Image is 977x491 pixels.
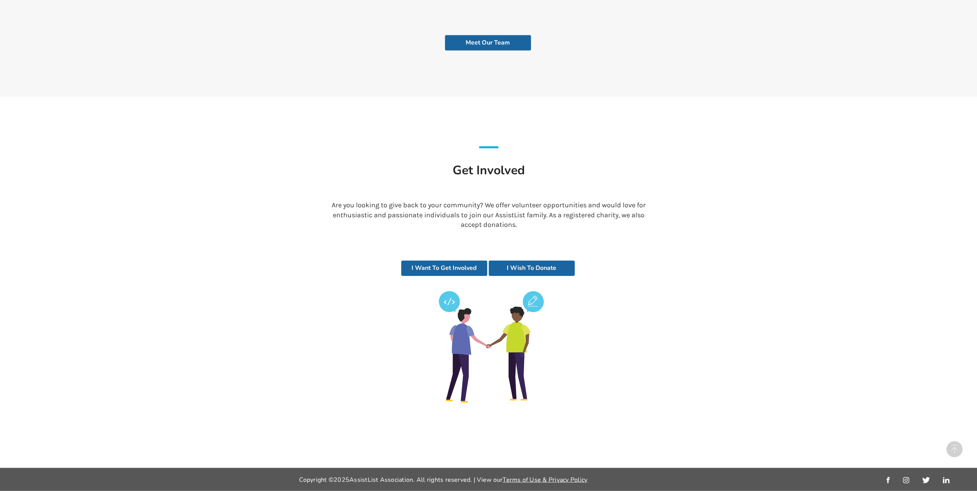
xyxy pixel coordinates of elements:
[489,261,575,276] a: I Wish To Donate
[922,477,929,483] img: twitter_link
[503,476,587,484] a: Terms of Use & Privacy Policy
[903,477,909,483] img: instagram_link
[886,477,889,483] img: facebook_link
[324,200,653,245] p: Are you looking to give back to your community? We offer volunteer opportunities and would love f...
[195,162,782,194] h1: Get Involved
[943,477,949,483] img: linkedin_link
[445,35,531,51] a: Meet Our Team
[401,261,487,276] a: I Want To Get Involved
